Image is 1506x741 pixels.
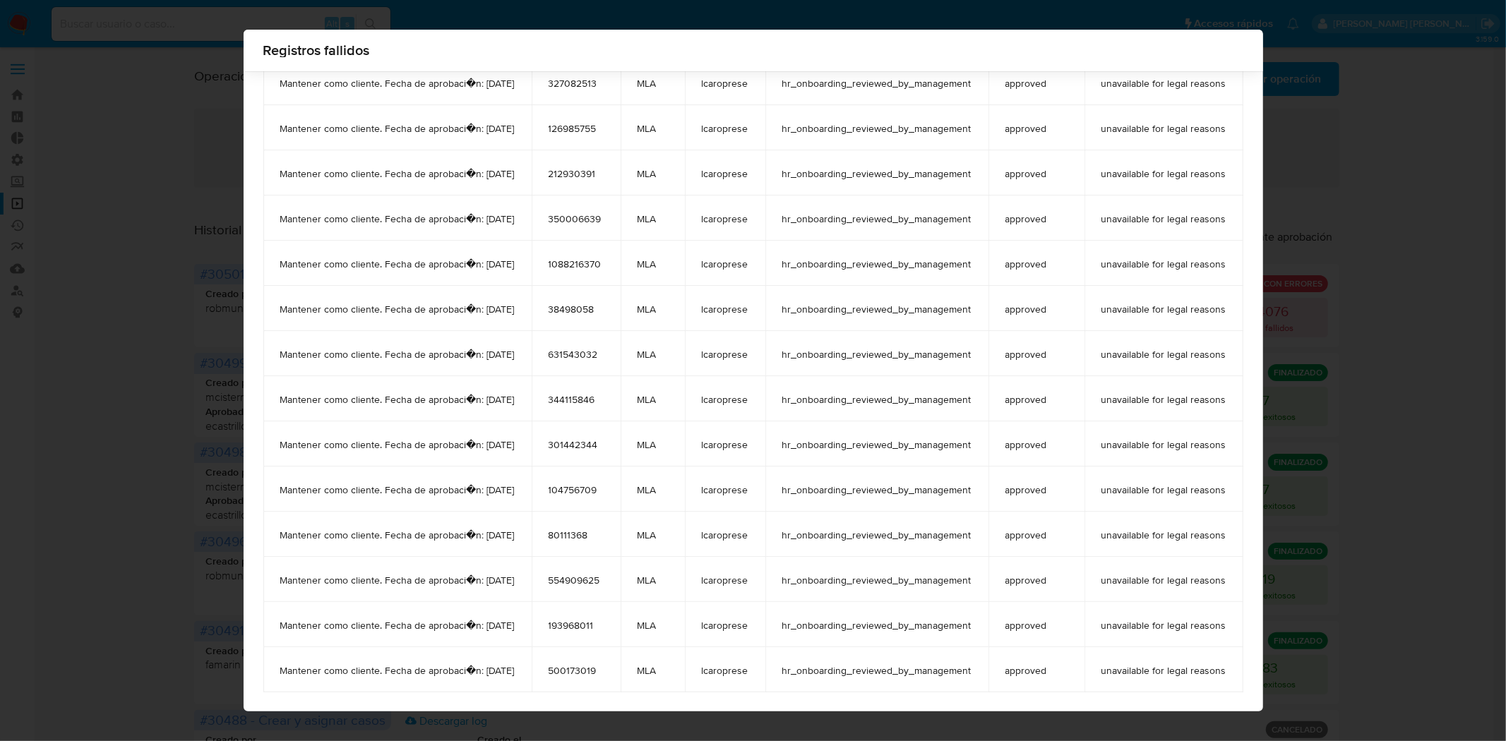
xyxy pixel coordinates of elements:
[263,43,1243,57] span: Registros fallidos
[1005,529,1068,541] span: approved
[1101,619,1226,632] span: unavailable for legal reasons
[549,438,604,451] span: 301442344
[280,393,515,406] span: Mantener como cliente. Fecha de aprobaci�n: [DATE]
[638,619,668,632] span: MLA
[782,664,972,677] span: hr_onboarding_reviewed_by_management
[280,438,515,451] span: Mantener como cliente. Fecha de aprobaci�n: [DATE]
[702,258,748,270] span: lcaroprese
[549,77,604,90] span: 327082513
[280,122,515,135] span: Mantener como cliente. Fecha de aprobaci�n: [DATE]
[702,529,748,541] span: lcaroprese
[1101,574,1226,586] span: unavailable for legal reasons
[702,574,748,586] span: lcaroprese
[549,212,604,225] span: 350006639
[1005,258,1068,270] span: approved
[549,122,604,135] span: 126985755
[1101,348,1226,361] span: unavailable for legal reasons
[782,167,972,180] span: hr_onboarding_reviewed_by_management
[782,393,972,406] span: hr_onboarding_reviewed_by_management
[1005,393,1068,406] span: approved
[702,167,748,180] span: lcaroprese
[1005,303,1068,315] span: approved
[1005,348,1068,361] span: approved
[1101,483,1226,496] span: unavailable for legal reasons
[702,122,748,135] span: lcaroprese
[1101,393,1226,406] span: unavailable for legal reasons
[1101,122,1226,135] span: unavailable for legal reasons
[280,483,515,496] span: Mantener como cliente. Fecha de aprobaci�n: [DATE]
[702,438,748,451] span: lcaroprese
[1005,619,1068,632] span: approved
[549,483,604,496] span: 104756709
[1101,167,1226,180] span: unavailable for legal reasons
[549,303,604,315] span: 38498058
[638,483,668,496] span: MLA
[1005,212,1068,225] span: approved
[549,664,604,677] span: 500173019
[549,529,604,541] span: 80111368
[782,619,972,632] span: hr_onboarding_reviewed_by_management
[638,258,668,270] span: MLA
[702,303,748,315] span: lcaroprese
[638,303,668,315] span: MLA
[638,167,668,180] span: MLA
[702,483,748,496] span: lcaroprese
[1005,77,1068,90] span: approved
[280,167,515,180] span: Mantener como cliente. Fecha de aprobaci�n: [DATE]
[638,438,668,451] span: MLA
[638,348,668,361] span: MLA
[1101,664,1226,677] span: unavailable for legal reasons
[782,77,972,90] span: hr_onboarding_reviewed_by_management
[782,348,972,361] span: hr_onboarding_reviewed_by_management
[702,393,748,406] span: lcaroprese
[549,167,604,180] span: 212930391
[1101,212,1226,225] span: unavailable for legal reasons
[782,212,972,225] span: hr_onboarding_reviewed_by_management
[280,664,515,677] span: Mantener como cliente. Fecha de aprobaci�n: [DATE]
[702,77,748,90] span: lcaroprese
[549,348,604,361] span: 631543032
[1005,574,1068,586] span: approved
[638,77,668,90] span: MLA
[638,122,668,135] span: MLA
[638,212,668,225] span: MLA
[1101,438,1226,451] span: unavailable for legal reasons
[549,619,604,632] span: 193968011
[280,77,515,90] span: Mantener como cliente. Fecha de aprobaci�n: [DATE]
[702,348,748,361] span: lcaroprese
[782,574,972,586] span: hr_onboarding_reviewed_by_management
[549,393,604,406] span: 344115846
[1005,167,1068,180] span: approved
[549,258,604,270] span: 1088216370
[782,303,972,315] span: hr_onboarding_reviewed_by_management
[1101,77,1226,90] span: unavailable for legal reasons
[1005,438,1068,451] span: approved
[280,212,515,225] span: Mantener como cliente. Fecha de aprobaci�n: [DATE]
[1101,303,1226,315] span: unavailable for legal reasons
[1101,258,1226,270] span: unavailable for legal reasons
[1101,529,1226,541] span: unavailable for legal reasons
[1005,664,1068,677] span: approved
[280,348,515,361] span: Mantener como cliente. Fecha de aprobaci�n: [DATE]
[1005,122,1068,135] span: approved
[280,258,515,270] span: Mantener como cliente. Fecha de aprobaci�n: [DATE]
[280,574,515,586] span: Mantener como cliente. Fecha de aprobaci�n: [DATE]
[638,529,668,541] span: MLA
[782,438,972,451] span: hr_onboarding_reviewed_by_management
[280,303,515,315] span: Mantener como cliente. Fecha de aprobaci�n: [DATE]
[702,212,748,225] span: lcaroprese
[782,529,972,541] span: hr_onboarding_reviewed_by_management
[638,393,668,406] span: MLA
[280,619,515,632] span: Mantener como cliente. Fecha de aprobaci�n: [DATE]
[702,664,748,677] span: lcaroprese
[280,529,515,541] span: Mantener como cliente. Fecha de aprobaci�n: [DATE]
[782,258,972,270] span: hr_onboarding_reviewed_by_management
[782,483,972,496] span: hr_onboarding_reviewed_by_management
[702,619,748,632] span: lcaroprese
[1005,483,1068,496] span: approved
[638,574,668,586] span: MLA
[549,574,604,586] span: 554909625
[782,122,972,135] span: hr_onboarding_reviewed_by_management
[638,664,668,677] span: MLA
